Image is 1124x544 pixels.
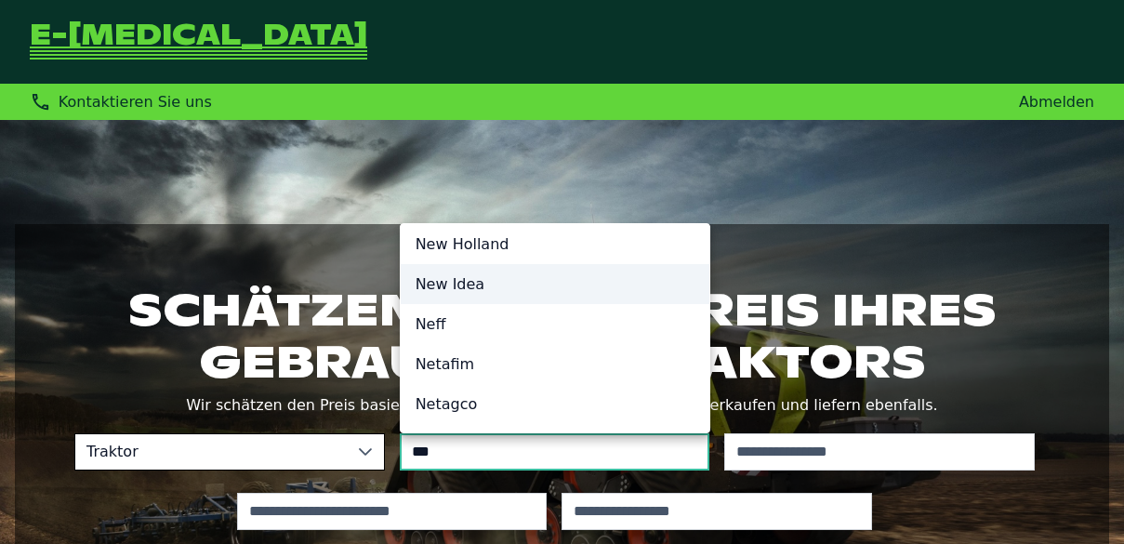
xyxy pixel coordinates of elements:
p: Wir schätzen den Preis basierend auf umfangreichen Preisdaten. Wir verkaufen und liefern ebenfalls. [74,392,1050,418]
li: New Idea [401,264,709,304]
span: Traktor [75,434,347,470]
li: Neff [401,304,709,344]
li: Netafim [401,344,709,384]
li: New Holland [401,224,709,264]
div: Kontaktieren Sie uns [30,91,212,113]
a: Zurück zur Startseite [30,22,367,61]
li: Nettuno [401,424,709,464]
span: Kontaktieren Sie uns [59,93,212,111]
h1: Schätzen Sie den Preis Ihres gebrauchten Traktors [74,284,1050,388]
li: Netagco [401,384,709,424]
a: Abmelden [1019,93,1094,111]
